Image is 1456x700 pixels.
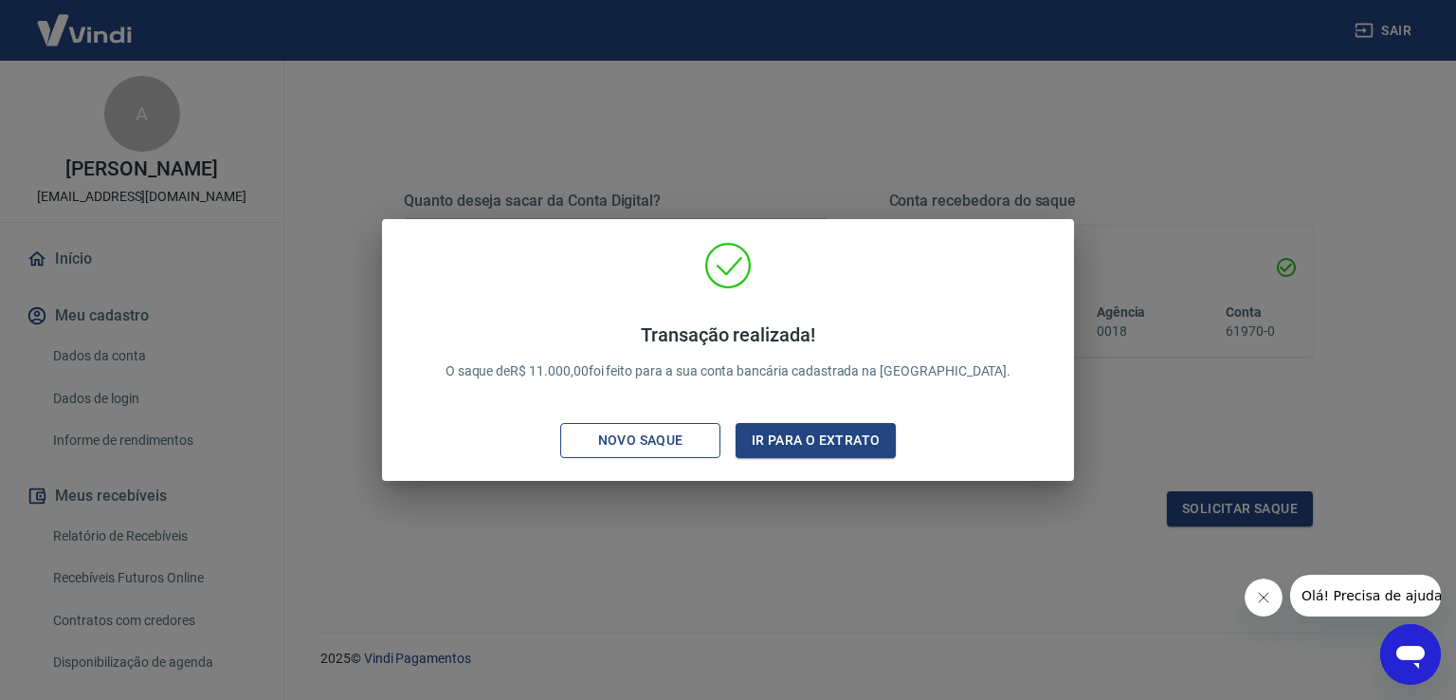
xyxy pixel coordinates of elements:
[446,323,1011,381] p: O saque de R$ 11.000,00 foi feito para a sua conta bancária cadastrada na [GEOGRAPHIC_DATA].
[736,423,896,458] button: Ir para o extrato
[575,429,706,452] div: Novo saque
[1380,624,1441,685] iframe: Botão para abrir a janela de mensagens
[560,423,720,458] button: Novo saque
[1245,579,1283,617] iframe: Fechar mensagem
[11,13,159,28] span: Olá! Precisa de ajuda?
[1290,575,1441,617] iframe: Mensagem da empresa
[446,323,1011,346] h4: Transação realizada!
